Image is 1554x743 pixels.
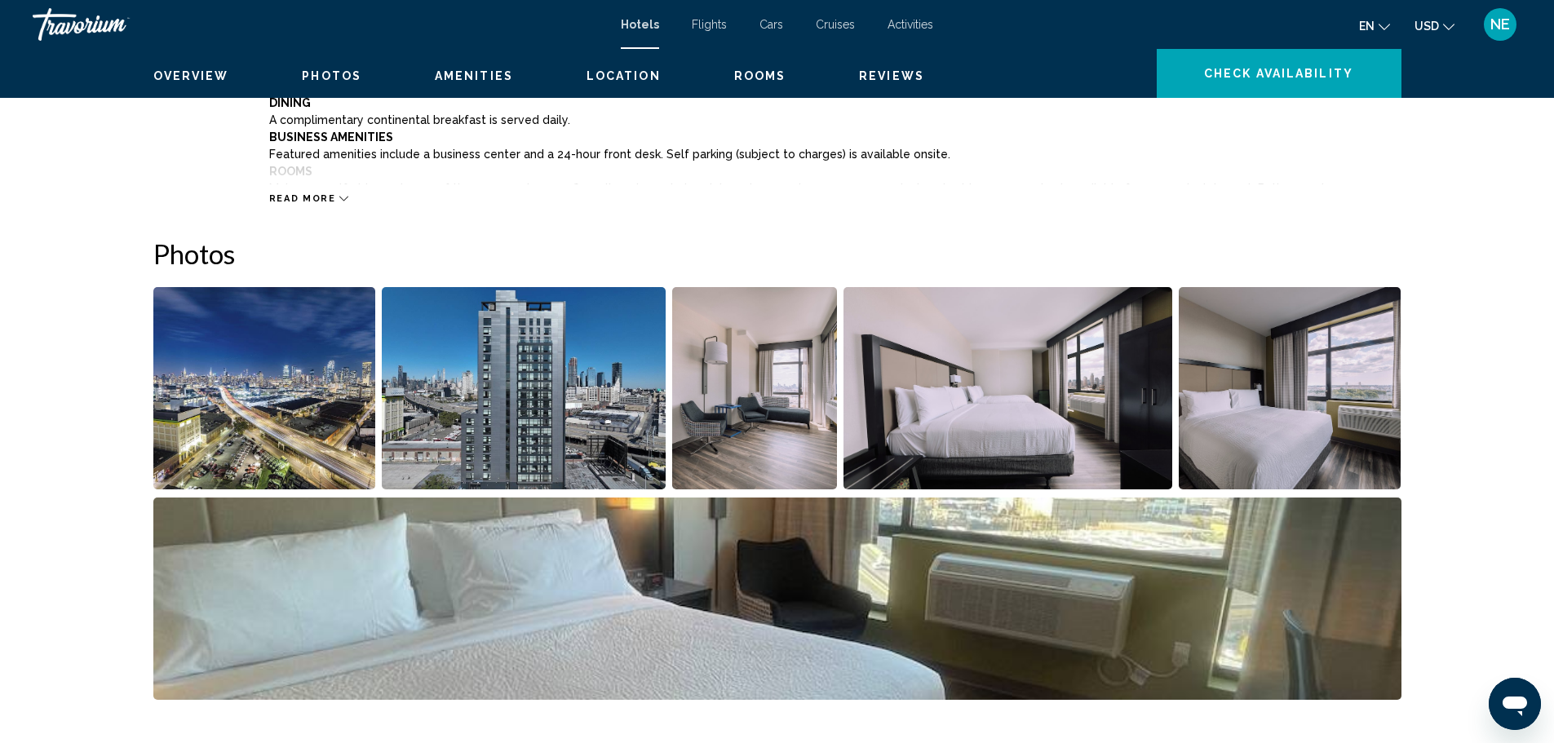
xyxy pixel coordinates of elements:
a: Travorium [33,8,604,41]
button: Open full-screen image slider [843,286,1172,490]
button: Reviews [859,69,924,83]
button: Open full-screen image slider [153,497,1401,701]
button: Check Availability [1157,49,1401,98]
button: Change language [1359,14,1390,38]
button: Open full-screen image slider [382,286,666,490]
a: Cruises [816,18,855,31]
button: Open full-screen image slider [153,286,376,490]
span: Check Availability [1204,68,1353,81]
iframe: Button to launch messaging window [1489,678,1541,730]
span: Amenities [435,69,513,82]
span: NE [1490,16,1510,33]
div: Description [153,62,228,184]
span: Photos [302,69,361,82]
span: Read more [269,193,336,204]
button: Overview [153,69,229,83]
a: Hotels [621,18,659,31]
span: USD [1415,20,1439,33]
button: User Menu [1479,7,1521,42]
span: Rooms [734,69,786,82]
button: Open full-screen image slider [1179,286,1401,490]
button: Photos [302,69,361,83]
b: Business Amenities [269,130,393,144]
button: Amenities [435,69,513,83]
button: Open full-screen image slider [672,286,838,490]
button: Rooms [734,69,786,83]
button: Change currency [1415,14,1454,38]
span: Location [587,69,661,82]
span: en [1359,20,1375,33]
a: Activities [888,18,933,31]
p: A complimentary continental breakfast is served daily. [269,113,1401,126]
button: Read more [269,192,349,205]
a: Cars [759,18,783,31]
h2: Photos [153,237,1401,270]
span: Reviews [859,69,924,82]
a: Flights [692,18,727,31]
b: Dining [269,96,311,109]
p: Featured amenities include a business center and a 24-hour front desk. Self parking (subject to c... [269,148,1401,161]
span: Overview [153,69,229,82]
button: Location [587,69,661,83]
